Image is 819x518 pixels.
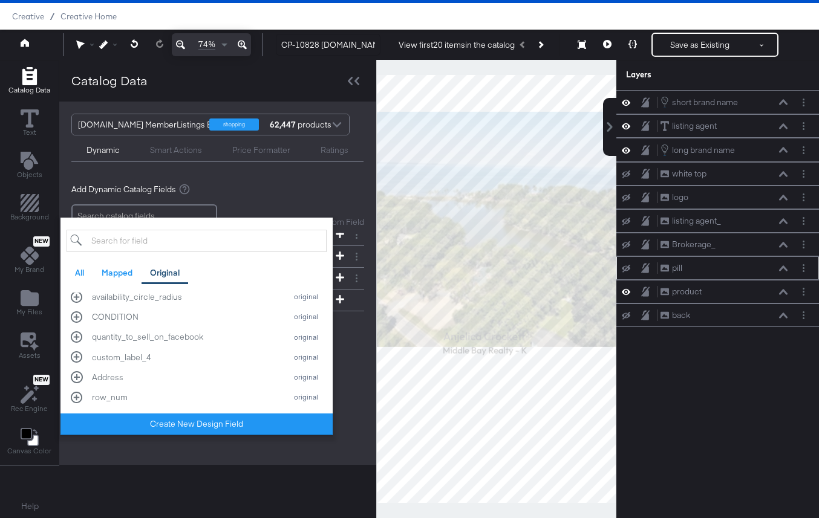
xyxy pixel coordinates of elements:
div: All [75,267,84,279]
button: Add Text [10,149,50,183]
span: Assets [19,351,41,360]
button: Create New Design Field [60,413,333,435]
button: Brokerage_ [660,238,716,251]
div: white topLayer Options [616,162,819,186]
div: CONDITION [92,311,280,323]
button: back [660,309,691,322]
span: / [44,11,60,21]
div: original [289,333,322,342]
div: original [289,373,322,381]
button: Layer Options [797,191,810,204]
div: [DOMAIN_NAME] MemberListings EST [78,114,221,135]
div: white top [672,168,706,180]
button: CONDITIONoriginal [67,307,327,327]
div: listing agent_ [672,215,721,227]
button: Add Rectangle [3,192,56,226]
div: back [672,309,690,321]
button: pill [660,262,683,274]
div: View first 20 items in the catalog [399,39,515,51]
span: 74% [198,39,215,50]
div: Add Dynamic Field [60,218,333,435]
div: row_num [92,392,280,403]
div: logoLayer Options [616,186,819,209]
button: listing agent_ [660,215,722,227]
span: Creative [12,11,44,21]
div: short brand nameLayer Options [616,90,819,114]
div: original [289,312,322,321]
button: quantity_to_sell_on_facebookoriginal [67,327,327,347]
span: Add Dynamic Catalog Fields [71,184,176,195]
button: short brand name [660,96,739,109]
button: Save as Existing [653,34,747,56]
button: listing agent [660,120,717,132]
div: pill [672,262,682,274]
span: Background [10,212,49,222]
button: white top [660,167,707,180]
span: New [33,238,50,245]
button: product [660,285,702,298]
button: Layer Options [797,144,810,157]
button: availability_circle_radiusoriginal [67,287,327,307]
div: listing agentLayer Options [616,114,819,138]
div: Dynamic [86,144,120,156]
span: Rec Engine [11,404,48,413]
div: products [268,114,304,135]
button: Add Files [9,287,50,321]
button: Layer Options [797,285,810,298]
button: Text [13,106,46,141]
button: Help [13,496,47,517]
a: Help [21,500,39,512]
span: Catalog Data [8,85,50,95]
button: Layer Options [797,167,810,180]
button: Add Custom Field [289,216,364,228]
div: Ratings [321,144,348,156]
div: Address [92,372,280,383]
div: original [289,393,322,401]
span: Text [23,128,36,137]
button: NewRec Engine [4,372,55,417]
button: Add Rectangle [1,64,57,99]
div: Price Formatter [232,144,290,156]
div: Smart Actions [150,144,202,156]
div: Mapped [102,267,132,279]
div: product [672,286,702,297]
div: backLayer Options [616,303,819,327]
div: productLayer Options [616,280,819,303]
button: Layer Options [797,262,810,274]
strong: 62,447 [268,114,298,135]
button: row_numoriginal [67,387,327,407]
span: My Brand [15,265,44,274]
div: Layers [626,69,749,80]
div: long brand name [672,144,735,156]
div: pillLayer Options [616,256,819,280]
div: shopping [209,118,259,131]
span: Objects [17,170,42,180]
span: Canvas Color [7,446,51,456]
button: Layer Options [797,309,810,322]
button: custom_label_4original [67,347,327,367]
button: logo [660,191,689,204]
button: Next Product [532,34,549,56]
span: New [33,376,50,384]
div: Original [150,267,180,279]
button: Layer Options [797,96,810,109]
div: custom_label_4 [92,352,280,363]
input: Search for field [67,230,327,252]
div: Brokerage_Layer Options [616,233,819,256]
div: quantity_to_sell_on_facebook [92,331,280,343]
button: Assets [11,329,48,364]
div: Brokerage_ [672,239,716,250]
button: Addressoriginal [67,367,327,387]
button: long brand name [660,143,736,157]
button: Layer Options [797,120,810,132]
a: Creative Home [60,11,117,21]
input: Search catalog fields [71,204,217,228]
span: My Files [16,307,42,317]
div: long brand nameLayer Options [616,138,819,162]
div: listing agent_Layer Options [616,209,819,233]
div: original [289,353,322,361]
div: logo [672,192,688,203]
div: original [289,293,322,301]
